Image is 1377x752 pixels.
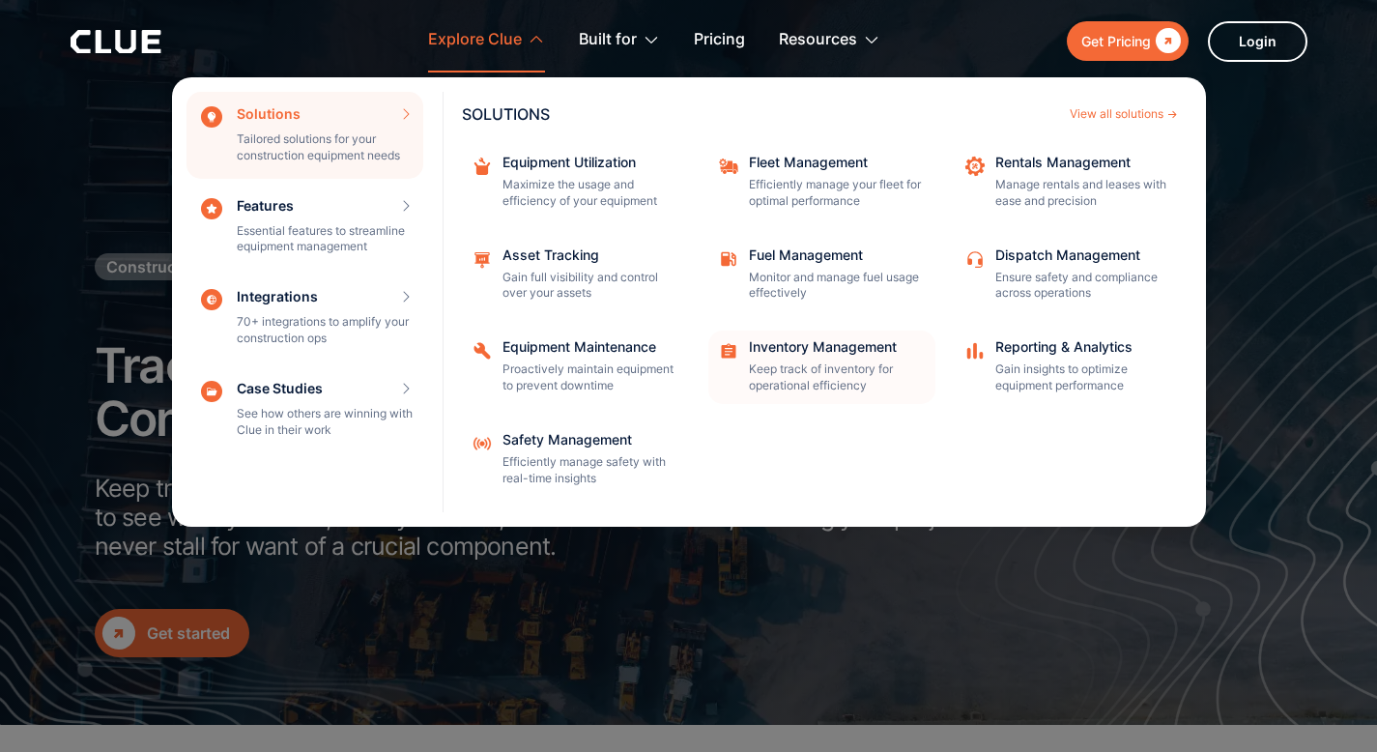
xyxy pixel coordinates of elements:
a: Fuel ManagementMonitor and manage fuel usage effectively [708,239,935,312]
div:  [102,617,135,650]
a: Rentals ManagementManage rentals and leases with ease and precision [955,146,1182,219]
div: Built for [579,10,660,71]
a: Inventory ManagementKeep track of inventory for operational efficiency [708,331,935,404]
div: Fleet Management [749,156,923,169]
p: Maximize the usage and efficiency of your equipment [502,177,676,210]
a: Fleet ManagementEfficiently manage your fleet for optimal performance [708,146,935,219]
p: Manage rentals and leases with ease and precision [995,177,1169,210]
div: Resources [779,10,857,71]
img: fleet repair icon [718,156,739,177]
div: Resources [779,10,880,71]
div: Fuel Management [749,248,923,262]
img: repairing box icon [472,156,493,177]
div: Equipment Utilization [502,156,676,169]
p: Monitor and manage fuel usage effectively [749,270,923,303]
div: Dispatch Management [995,248,1169,262]
a: Pricing [694,10,745,71]
p: Gain full visibility and control over your assets [502,270,676,303]
a: Get started [95,609,249,657]
a: Reporting & AnalyticsGain insights to optimize equipment performance [955,331,1182,404]
img: Repairing icon [472,340,493,362]
div: View all solutions [1070,108,1163,120]
img: fleet fuel icon [718,248,739,270]
p: Gain insights to optimize equipment performance [995,362,1169,394]
a: Asset TrackingGain full visibility and control over your assets [462,239,689,312]
img: analytics icon [964,340,986,362]
a: Equipment MaintenanceProactively maintain equipment to prevent downtime [462,331,689,404]
a: Safety ManagementEfficiently manage safety with real-time insights [462,423,689,497]
div: Inventory Management [749,340,923,354]
div: Rentals Management [995,156,1169,169]
img: repair icon image [964,156,986,177]
img: Safety Management [472,433,493,454]
p: Ensure safety and compliance across operations [995,270,1169,303]
img: Customer support icon [964,248,986,270]
a: Dispatch ManagementEnsure safety and compliance across operations [955,239,1182,312]
div: Built for [579,10,637,71]
div: Reporting & Analytics [995,340,1169,354]
p: Proactively maintain equipment to prevent downtime [502,362,676,394]
div: Safety Management [502,433,676,447]
div: Get started [147,622,230,646]
p: Efficiently manage your fleet for optimal performance [749,177,923,210]
div: SOLUTIONS [462,106,1060,122]
div: Explore Clue [428,10,522,71]
a: Equipment UtilizationMaximize the usage and efficiency of your equipment [462,146,689,219]
img: Task checklist icon [718,340,739,362]
a: Get Pricing [1067,21,1189,61]
a: View all solutions [1070,108,1177,120]
div: Explore Clue [428,10,545,71]
p: Keep track of inventory for operational efficiency [749,362,923,394]
img: Maintenance management icon [472,248,493,270]
div:  [1151,29,1181,53]
a: Login [1208,21,1307,62]
div: Get Pricing [1081,29,1151,53]
div: Equipment Maintenance [502,340,676,354]
p: Efficiently manage safety with real-time insights [502,454,676,487]
div: Asset Tracking [502,248,676,262]
nav: Explore Clue [71,72,1307,527]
